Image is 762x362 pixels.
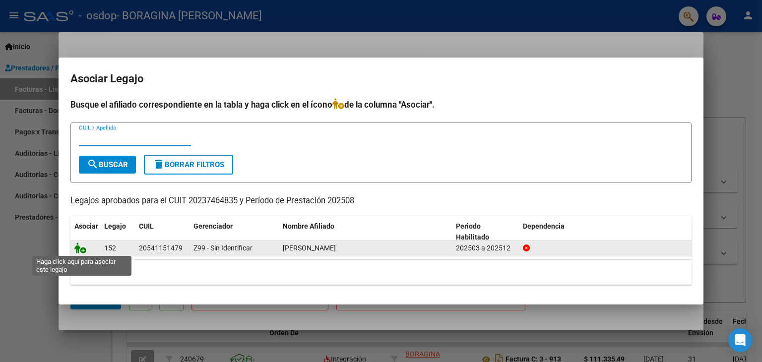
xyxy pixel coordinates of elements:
[74,222,98,230] span: Asociar
[153,158,165,170] mat-icon: delete
[193,244,253,252] span: Z99 - Sin Identificar
[144,155,233,175] button: Borrar Filtros
[519,216,692,248] datatable-header-cell: Dependencia
[87,160,128,169] span: Buscar
[279,216,452,248] datatable-header-cell: Nombre Afiliado
[70,216,100,248] datatable-header-cell: Asociar
[153,160,224,169] span: Borrar Filtros
[452,216,519,248] datatable-header-cell: Periodo Habilitado
[70,69,692,88] h2: Asociar Legajo
[100,216,135,248] datatable-header-cell: Legajo
[139,222,154,230] span: CUIL
[70,195,692,207] p: Legajos aprobados para el CUIT 20237464835 y Período de Prestación 202508
[104,244,116,252] span: 152
[283,244,336,252] span: PEREZ GIOVANNI NAHUEL
[139,242,183,254] div: 20541151479
[70,98,692,111] h4: Busque el afiliado correspondiente en la tabla y haga click en el ícono de la columna "Asociar".
[523,222,565,230] span: Dependencia
[104,222,126,230] span: Legajo
[456,222,489,241] span: Periodo Habilitado
[70,260,692,285] div: 1 registros
[193,222,233,230] span: Gerenciador
[728,328,752,352] div: Open Intercom Messenger
[456,242,515,254] div: 202503 a 202512
[79,156,136,174] button: Buscar
[283,222,334,230] span: Nombre Afiliado
[190,216,279,248] datatable-header-cell: Gerenciador
[87,158,99,170] mat-icon: search
[135,216,190,248] datatable-header-cell: CUIL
